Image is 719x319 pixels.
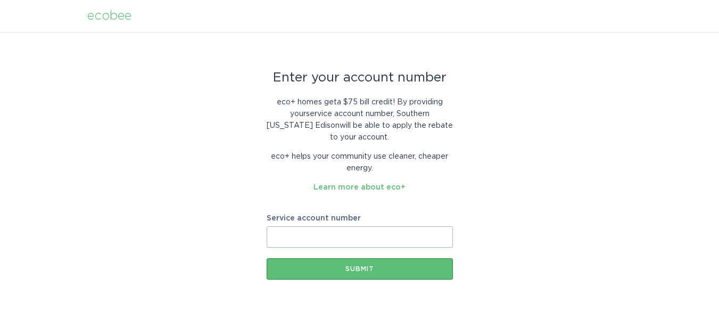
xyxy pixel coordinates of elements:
[267,215,453,222] label: Service account number
[267,72,453,84] div: Enter your account number
[267,151,453,174] p: eco+ helps your community use cleaner, cheaper energy.
[272,266,448,272] div: Submit
[267,258,453,280] button: Submit
[267,96,453,143] p: eco+ homes get a $75 bill credit ! By providing your service account number , Southern [US_STATE]...
[87,10,131,22] div: ecobee
[313,184,406,191] a: Learn more about eco+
